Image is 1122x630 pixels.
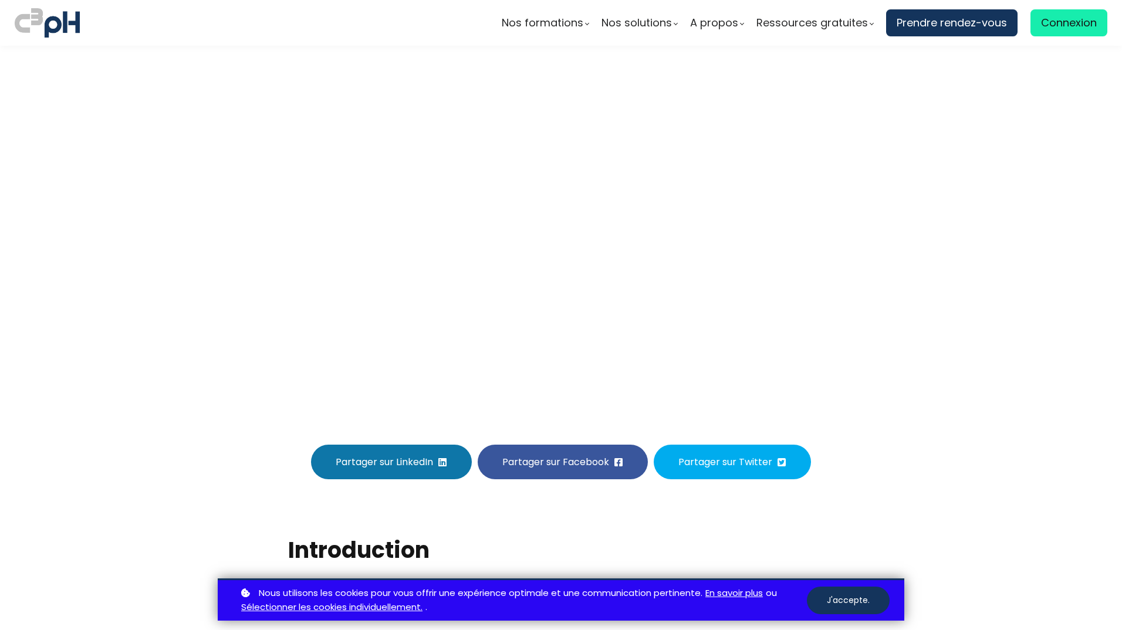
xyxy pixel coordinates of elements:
span: A propos [690,14,738,32]
a: Connexion [1030,9,1107,36]
p: ou . [238,586,807,615]
span: Partager sur Facebook [502,455,609,469]
span: Nous utilisons les cookies pour vous offrir une expérience optimale et une communication pertinente. [259,586,702,601]
a: En savoir plus [705,586,763,601]
button: J'accepte. [807,587,890,614]
span: Nos formations [502,14,583,32]
span: Partager sur Twitter [678,455,772,469]
a: Prendre rendez-vous [886,9,1018,36]
span: Nos solutions [601,14,672,32]
h2: Introduction [288,535,834,565]
img: logo C3PH [15,6,80,40]
span: Partager sur LinkedIn [336,455,433,469]
button: Partager sur LinkedIn [311,445,472,479]
span: Prendre rendez-vous [897,14,1007,32]
a: Sélectionner les cookies individuellement. [241,600,423,615]
button: Partager sur Facebook [478,445,648,479]
span: Connexion [1041,14,1097,32]
span: Ressources gratuites [756,14,868,32]
button: Partager sur Twitter [654,445,811,479]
